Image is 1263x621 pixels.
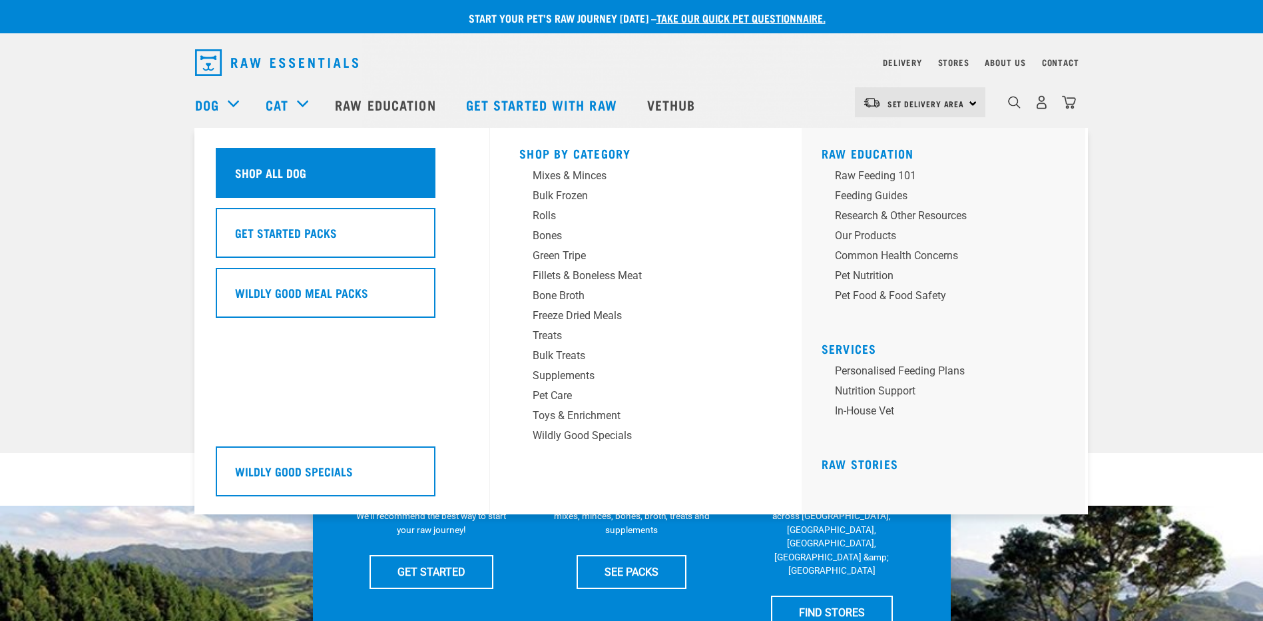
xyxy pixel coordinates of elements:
[195,95,219,115] a: Dog
[533,208,740,224] div: Rolls
[533,168,740,184] div: Mixes & Minces
[822,168,1075,188] a: Raw Feeding 101
[822,288,1075,308] a: Pet Food & Food Safety
[822,403,1075,423] a: In-house vet
[835,248,1043,264] div: Common Health Concerns
[453,78,634,131] a: Get started with Raw
[822,363,1075,383] a: Personalised Feeding Plans
[519,288,772,308] a: Bone Broth
[195,49,358,76] img: Raw Essentials Logo
[519,208,772,228] a: Rolls
[887,101,965,106] span: Set Delivery Area
[822,150,914,157] a: Raw Education
[835,228,1043,244] div: Our Products
[1062,95,1076,109] img: home-icon@2x.png
[235,164,306,181] h5: Shop All Dog
[1008,96,1021,109] img: home-icon-1@2x.png
[533,228,740,244] div: Bones
[519,168,772,188] a: Mixes & Minces
[533,288,740,304] div: Bone Broth
[519,328,772,348] a: Treats
[216,208,469,268] a: Get Started Packs
[577,555,686,588] a: SEE PACKS
[235,462,353,480] h5: Wildly Good Specials
[985,60,1025,65] a: About Us
[519,408,772,428] a: Toys & Enrichment
[822,268,1075,288] a: Pet Nutrition
[519,248,772,268] a: Green Tripe
[533,348,740,364] div: Bulk Treats
[519,308,772,328] a: Freeze Dried Meals
[216,446,469,506] a: Wildly Good Specials
[938,60,969,65] a: Stores
[1042,60,1079,65] a: Contact
[184,44,1079,81] nav: dropdown navigation
[533,308,740,324] div: Freeze Dried Meals
[533,328,740,344] div: Treats
[822,460,898,467] a: Raw Stories
[822,248,1075,268] a: Common Health Concerns
[533,388,740,404] div: Pet Care
[822,383,1075,403] a: Nutrition Support
[519,228,772,248] a: Bones
[822,342,1075,352] h5: Services
[835,208,1043,224] div: Research & Other Resources
[822,188,1075,208] a: Feeding Guides
[519,268,772,288] a: Fillets & Boneless Meat
[835,188,1043,204] div: Feeding Guides
[370,555,493,588] a: GET STARTED
[822,228,1075,248] a: Our Products
[519,368,772,388] a: Supplements
[634,78,712,131] a: Vethub
[519,348,772,368] a: Bulk Treats
[216,268,469,328] a: Wildly Good Meal Packs
[216,148,469,208] a: Shop All Dog
[519,147,772,157] h5: Shop By Category
[835,288,1043,304] div: Pet Food & Food Safety
[754,482,910,578] p: We have 17 stores specialising in raw pet food &amp; nutritional advice across [GEOGRAPHIC_DATA],...
[235,284,368,301] h5: Wildly Good Meal Packs
[533,268,740,284] div: Fillets & Boneless Meat
[656,15,826,21] a: take our quick pet questionnaire.
[533,428,740,444] div: Wildly Good Specials
[835,268,1043,284] div: Pet Nutrition
[863,97,881,109] img: van-moving.png
[533,188,740,204] div: Bulk Frozen
[883,60,921,65] a: Delivery
[235,224,337,241] h5: Get Started Packs
[322,78,452,131] a: Raw Education
[519,188,772,208] a: Bulk Frozen
[533,368,740,384] div: Supplements
[266,95,288,115] a: Cat
[519,428,772,448] a: Wildly Good Specials
[533,408,740,424] div: Toys & Enrichment
[533,248,740,264] div: Green Tripe
[1035,95,1049,109] img: user.png
[835,168,1043,184] div: Raw Feeding 101
[822,208,1075,228] a: Research & Other Resources
[519,388,772,408] a: Pet Care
